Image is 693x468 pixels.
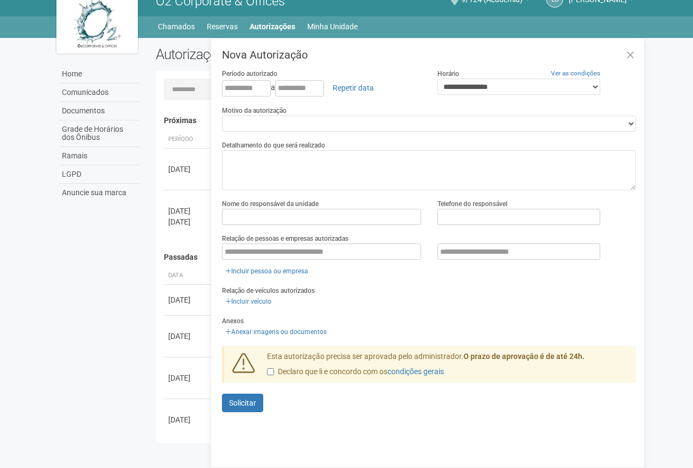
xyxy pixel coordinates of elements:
label: Declaro que li e concordo com os [267,367,444,377]
label: Anexos [222,316,244,326]
div: [DATE] [168,206,208,216]
a: Anexar imagens ou documentos [222,326,330,338]
h3: Nova Autorização [222,49,636,60]
a: Repetir data [326,79,381,97]
label: Horário [437,69,459,79]
h4: Próximas [164,117,629,125]
a: condições gerais [387,367,444,376]
a: Home [59,65,139,84]
button: Solicitar [222,394,263,412]
th: Período [164,131,213,149]
label: Período autorizado [222,69,277,79]
label: Relação de pessoas e empresas autorizadas [222,234,348,243]
div: [DATE] [168,331,208,342]
a: Chamados [158,19,195,34]
a: Anuncie sua marca [59,184,139,202]
div: [DATE] [168,216,208,227]
a: Ramais [59,147,139,165]
div: a [222,79,421,97]
a: LGPD [59,165,139,184]
label: Motivo da autorização [222,106,287,116]
a: Incluir veículo [222,296,275,307]
div: [DATE] [168,294,208,305]
label: Relação de veículos autorizados [222,286,315,296]
a: Reservas [207,19,238,34]
a: Autorizações [250,19,295,34]
th: Data [164,267,213,285]
a: Grade de Horários dos Ônibus [59,120,139,147]
label: Nome do responsável da unidade [222,199,319,209]
a: Comunicados [59,84,139,102]
a: Ver as condições [551,69,600,77]
label: Detalhamento do que será realizado [222,140,325,150]
a: Documentos [59,102,139,120]
div: [DATE] [168,164,208,175]
a: Minha Unidade [307,19,358,34]
h4: Passadas [164,253,629,261]
span: Solicitar [229,399,256,407]
input: Declaro que li e concordo com oscondições gerais [267,368,274,375]
a: Incluir pessoa ou empresa [222,265,311,277]
div: Esta autorização precisa ser aprovada pelo administrador. [259,351,637,383]
strong: O prazo de aprovação é de até 24h. [463,352,584,361]
div: [DATE] [168,414,208,425]
label: Telefone do responsável [437,199,507,209]
div: [DATE] [168,373,208,383]
h2: Autorizações [156,46,388,62]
